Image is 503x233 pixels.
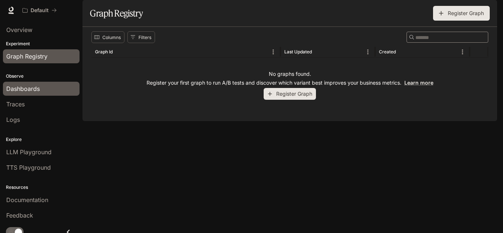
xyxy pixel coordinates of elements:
[113,46,124,57] button: Sort
[90,6,143,21] h1: Graph Registry
[313,46,324,57] button: Sort
[407,32,488,43] div: Search
[404,80,433,86] a: Learn more
[31,7,49,14] p: Default
[284,49,312,54] div: Last Updated
[147,79,433,87] p: Register your first graph to run A/B tests and discover which variant best improves your business...
[379,49,396,54] div: Created
[268,46,279,57] button: Menu
[19,3,60,18] button: All workspaces
[269,70,311,78] p: No graphs found.
[127,31,155,43] button: Show filters
[362,46,373,57] button: Menu
[433,6,490,21] button: Register Graph
[397,46,408,57] button: Sort
[91,31,124,43] button: Select columns
[95,49,113,54] div: Graph Id
[457,46,468,57] button: Menu
[264,88,316,100] button: Register Graph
